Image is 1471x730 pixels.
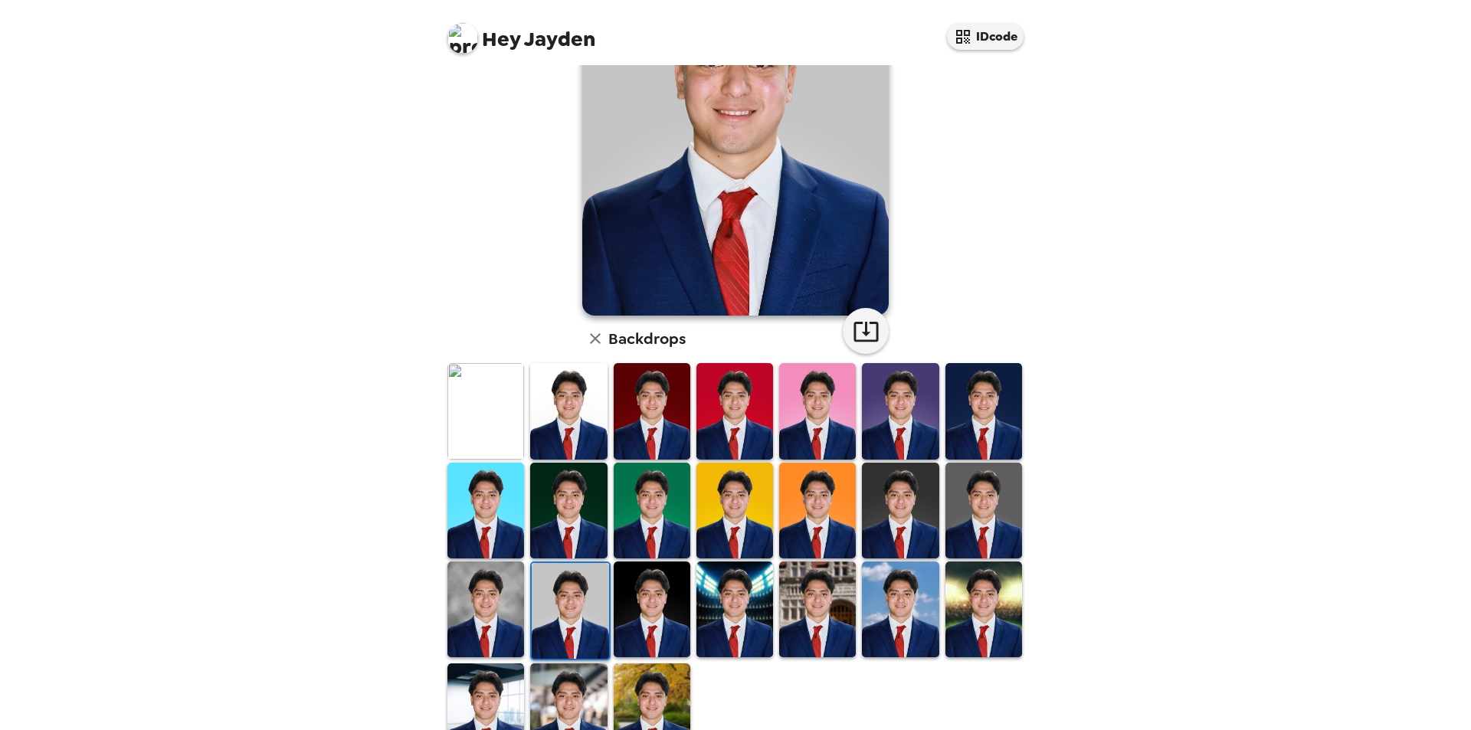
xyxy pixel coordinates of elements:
[447,363,524,459] img: Original
[447,15,595,50] span: Jayden
[947,23,1024,50] button: IDcode
[608,326,686,351] h6: Backdrops
[482,25,520,53] span: Hey
[447,23,478,54] img: profile pic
